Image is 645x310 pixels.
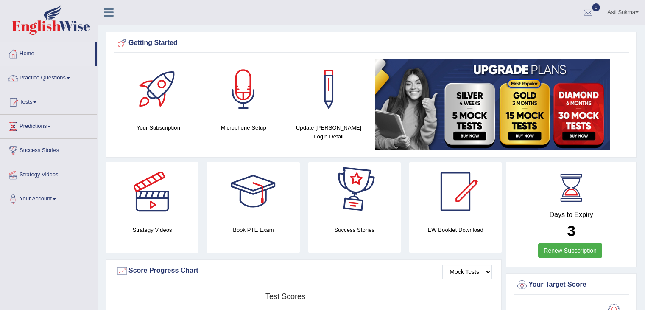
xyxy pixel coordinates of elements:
[116,37,627,50] div: Getting Started
[516,211,627,219] h4: Days to Expiry
[106,225,198,234] h4: Strategy Videos
[205,123,282,132] h4: Microphone Setup
[538,243,602,258] a: Renew Subscription
[265,292,305,301] tspan: Test scores
[116,265,492,277] div: Score Progress Chart
[0,115,97,136] a: Predictions
[375,59,610,150] img: small5.jpg
[0,163,97,184] a: Strategy Videos
[308,225,401,234] h4: Success Stories
[516,279,627,291] div: Your Target Score
[592,3,600,11] span: 0
[0,187,97,209] a: Your Account
[120,123,197,132] h4: Your Subscription
[207,225,299,234] h4: Book PTE Exam
[409,225,502,234] h4: EW Booklet Download
[0,139,97,160] a: Success Stories
[567,223,575,239] b: 3
[0,42,95,63] a: Home
[290,123,367,141] h4: Update [PERSON_NAME] Login Detail
[0,66,97,87] a: Practice Questions
[0,90,97,112] a: Tests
